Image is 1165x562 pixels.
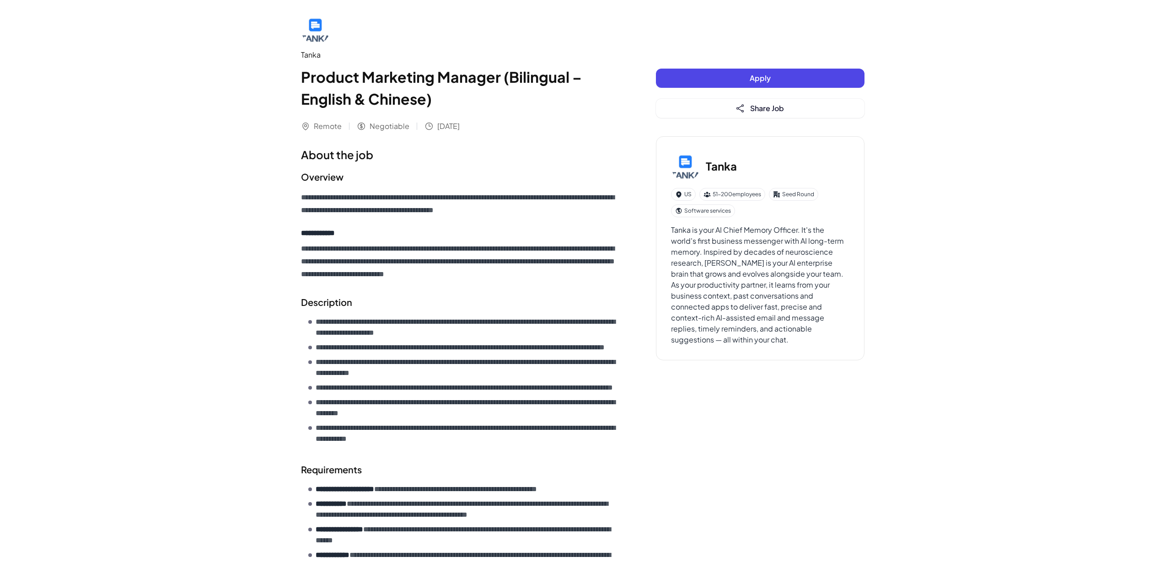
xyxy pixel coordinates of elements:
button: Share Job [656,99,864,118]
h2: Description [301,295,619,309]
div: US [671,188,696,201]
span: Share Job [750,103,784,113]
div: Tanka [301,49,619,60]
h2: Overview [301,170,619,184]
div: 51-200 employees [699,188,765,201]
span: [DATE] [437,121,460,132]
h3: Tanka [706,158,737,174]
button: Apply [656,69,864,88]
span: Apply [750,73,771,83]
span: Negotiable [370,121,409,132]
div: Software services [671,204,735,217]
h1: Product Marketing Manager (Bilingual – English & Chinese) [301,66,619,110]
h1: About the job [301,146,619,163]
div: Tanka is your AI Chief Memory Officer. It's the world's first business messenger with AI long-ter... [671,225,849,345]
div: Seed Round [769,188,818,201]
h2: Requirements [301,463,619,476]
img: Ta [301,15,330,44]
span: Remote [314,121,342,132]
img: Ta [671,151,700,181]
